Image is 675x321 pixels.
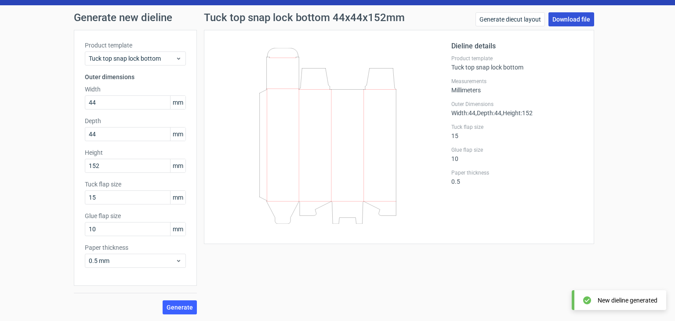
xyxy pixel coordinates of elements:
a: Download file [548,12,594,26]
span: Tuck top snap lock bottom [89,54,175,63]
span: , Height : 152 [501,109,533,117]
label: Glue flap size [451,146,583,153]
label: Outer Dimensions [451,101,583,108]
span: mm [170,128,185,141]
div: 0.5 [451,169,583,185]
span: mm [170,191,185,204]
span: mm [170,223,185,236]
div: Tuck top snap lock bottom [451,55,583,71]
label: Glue flap size [85,212,186,220]
label: Product template [85,41,186,50]
h1: Generate new dieline [74,12,601,23]
span: Width : 44 [451,109,475,117]
h3: Outer dimensions [85,73,186,81]
button: Generate [163,300,197,314]
span: 0.5 mm [89,256,175,265]
a: Generate diecut layout [475,12,545,26]
label: Paper thickness [85,243,186,252]
div: Millimeters [451,78,583,94]
label: Tuck flap size [85,180,186,189]
h1: Tuck top snap lock bottom 44x44x152mm [204,12,405,23]
h2: Dieline details [451,41,583,51]
label: Height [85,148,186,157]
label: Width [85,85,186,94]
span: Generate [167,304,193,310]
label: Depth [85,117,186,125]
label: Measurements [451,78,583,85]
div: 10 [451,146,583,162]
label: Tuck flap size [451,124,583,131]
span: mm [170,96,185,109]
div: New dieline generated [598,296,657,305]
div: 15 [451,124,583,139]
span: mm [170,159,185,172]
span: , Depth : 44 [475,109,501,117]
label: Paper thickness [451,169,583,176]
label: Product template [451,55,583,62]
